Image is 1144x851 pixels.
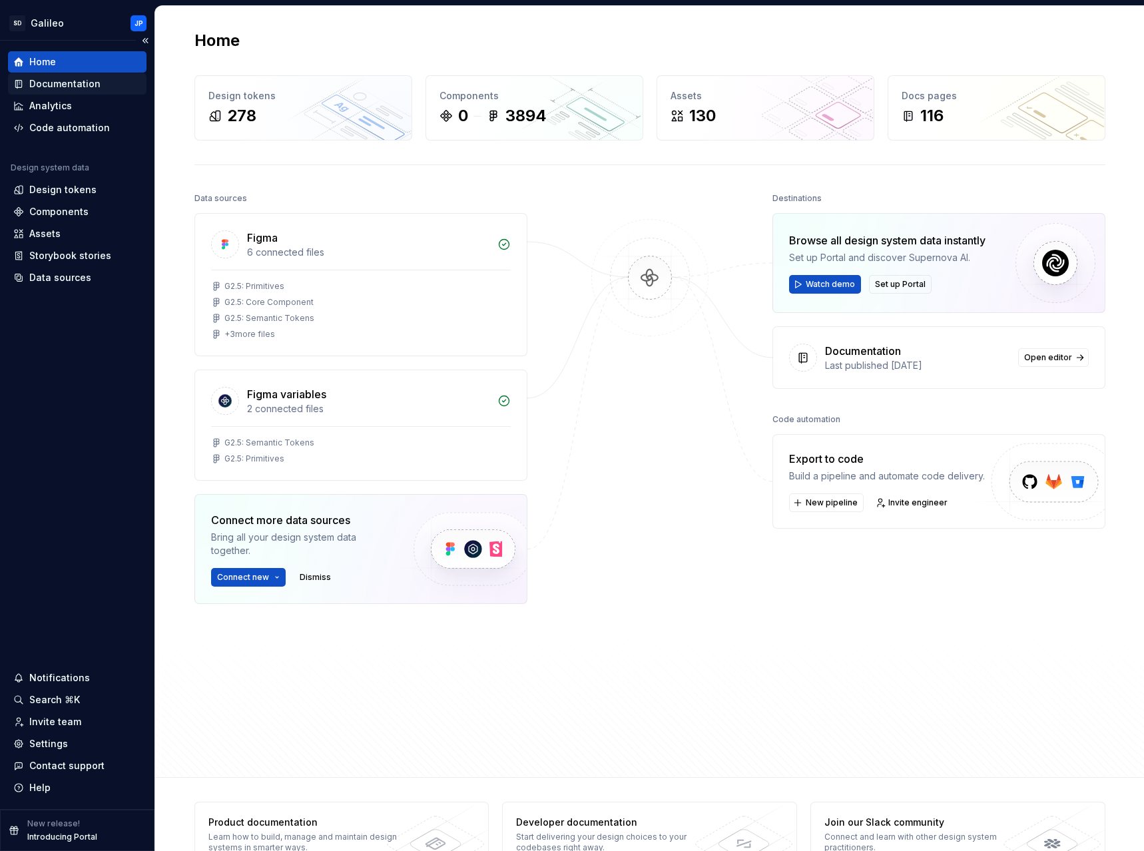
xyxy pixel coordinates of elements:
div: 278 [227,105,256,127]
div: Code automation [29,121,110,135]
button: Contact support [8,755,146,776]
a: Components [8,201,146,222]
div: Components [439,89,629,103]
a: Components03894 [426,75,643,141]
button: Connect new [211,568,286,587]
a: Open editor [1018,348,1089,367]
a: Design tokens278 [194,75,412,141]
div: Design tokens [29,183,97,196]
button: Dismiss [294,568,337,587]
button: Set up Portal [869,275,932,294]
div: 130 [689,105,716,127]
button: Collapse sidebar [136,31,154,50]
div: Documentation [29,77,101,91]
div: Developer documentation [516,816,710,829]
div: Galileo [31,17,64,30]
div: G2.5: Primitives [224,453,284,464]
span: Watch demo [806,279,855,290]
div: Documentation [825,343,901,359]
h2: Home [194,30,240,51]
a: Assets130 [657,75,874,141]
div: Settings [29,737,68,750]
button: SDGalileoJP [3,9,152,37]
span: Set up Portal [875,279,926,290]
div: 116 [920,105,944,127]
button: Notifications [8,667,146,689]
div: Code automation [772,410,840,429]
a: Design tokens [8,179,146,200]
div: Product documentation [208,816,402,829]
div: Last published [DATE] [825,359,1010,372]
div: Analytics [29,99,72,113]
div: Build a pipeline and automate code delivery. [789,469,985,483]
a: Docs pages116 [888,75,1105,141]
a: Data sources [8,267,146,288]
div: Help [29,781,51,794]
a: Invite engineer [872,493,954,512]
a: Figma6 connected filesG2.5: PrimitivesG2.5: Core ComponentG2.5: Semantic Tokens+3more files [194,213,527,356]
div: Data sources [29,271,91,284]
div: + 3 more files [224,329,275,340]
div: 2 connected files [247,402,489,416]
div: Design tokens [208,89,398,103]
div: Home [29,55,56,69]
div: Assets [29,227,61,240]
div: Export to code [789,451,985,467]
div: Contact support [29,759,105,772]
span: Open editor [1024,352,1072,363]
a: Home [8,51,146,73]
div: Browse all design system data instantly [789,232,986,248]
a: Analytics [8,95,146,117]
div: Set up Portal and discover Supernova AI. [789,251,986,264]
div: G2.5: Core Component [224,297,314,308]
div: Figma [247,230,278,246]
div: G2.5: Semantic Tokens [224,437,314,448]
div: Assets [671,89,860,103]
a: Storybook stories [8,245,146,266]
span: New pipeline [806,497,858,508]
div: SD [9,15,25,31]
div: Bring all your design system data together. [211,531,391,557]
div: Design system data [11,162,89,173]
div: 6 connected files [247,246,489,259]
button: New pipeline [789,493,864,512]
a: Code automation [8,117,146,139]
button: Watch demo [789,275,861,294]
a: Assets [8,223,146,244]
a: Settings [8,733,146,754]
div: Docs pages [902,89,1091,103]
a: Documentation [8,73,146,95]
div: G2.5: Semantic Tokens [224,313,314,324]
div: JP [135,18,143,29]
a: Figma variables2 connected filesG2.5: Semantic TokensG2.5: Primitives [194,370,527,481]
div: Figma variables [247,386,326,402]
div: Notifications [29,671,90,685]
div: Storybook stories [29,249,111,262]
div: Connect more data sources [211,512,391,528]
div: Data sources [194,189,247,208]
p: New release! [27,818,80,829]
span: Invite engineer [888,497,948,508]
div: 3894 [505,105,547,127]
button: Search ⌘K [8,689,146,710]
a: Invite team [8,711,146,732]
div: Components [29,205,89,218]
div: G2.5: Primitives [224,281,284,292]
p: Introducing Portal [27,832,97,842]
div: Join our Slack community [824,816,1018,829]
div: Search ⌘K [29,693,80,707]
span: Dismiss [300,572,331,583]
button: Help [8,777,146,798]
div: Destinations [772,189,822,208]
div: Invite team [29,715,81,728]
span: Connect new [217,572,269,583]
div: 0 [458,105,468,127]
